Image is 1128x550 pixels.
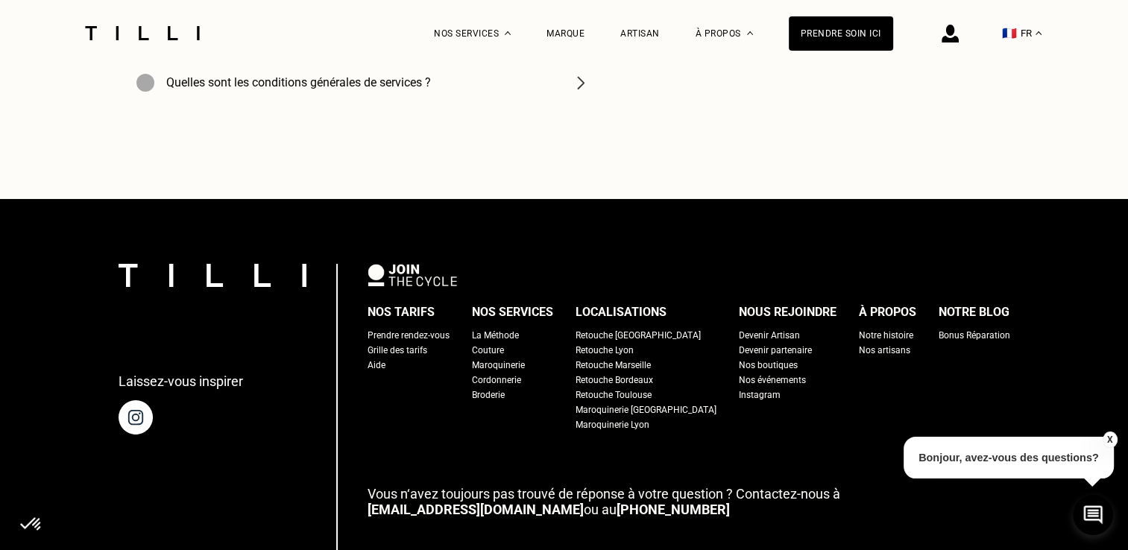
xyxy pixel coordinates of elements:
a: Bonus Réparation [939,328,1010,343]
a: Retouche Lyon [576,343,634,358]
a: Nos événements [739,373,806,388]
div: Localisations [576,301,667,323]
span: 🇫🇷 [1002,26,1017,40]
a: Aide [368,358,385,373]
div: Nous rejoindre [739,301,836,323]
a: Maroquinerie Lyon [576,417,649,432]
a: Prendre soin ici [789,16,893,51]
a: Retouche Toulouse [576,388,652,402]
a: Retouche [GEOGRAPHIC_DATA] [576,328,701,343]
a: Couture [472,343,504,358]
a: Grille des tarifs [368,343,427,358]
a: Marque [546,28,585,39]
img: menu déroulant [1036,31,1042,35]
a: Maroquinerie [472,358,525,373]
img: chevron [572,74,590,92]
a: Broderie [472,388,505,402]
img: Logo du service de couturière Tilli [80,26,205,40]
p: Laissez-vous inspirer [119,373,243,389]
div: Nos services [472,301,553,323]
a: Instagram [739,388,781,402]
a: La Méthode [472,328,519,343]
img: Menu déroulant [505,31,511,35]
div: Nos tarifs [368,301,435,323]
div: Notre blog [939,301,1009,323]
img: logo Tilli [119,264,306,287]
a: [EMAIL_ADDRESS][DOMAIN_NAME] [368,502,584,517]
a: Devenir Artisan [739,328,800,343]
p: ou au [368,486,1010,517]
img: logo Join The Cycle [368,264,457,286]
a: Retouche Bordeaux [576,373,653,388]
img: page instagram de Tilli une retoucherie à domicile [119,400,153,434]
h4: Quelles sont les conditions générales de services ? [166,75,431,89]
a: [PHONE_NUMBER] [617,502,730,517]
a: Nos boutiques [739,358,798,373]
img: Menu déroulant à propos [747,31,753,35]
a: Maroquinerie [GEOGRAPHIC_DATA] [576,402,716,417]
div: À propos [859,301,916,323]
a: Retouche Marseille [576,358,651,373]
p: Bonjour, avez-vous des questions? [904,437,1114,478]
a: Nos artisans [859,343,910,358]
img: icône connexion [942,25,959,42]
a: Artisan [620,28,660,39]
a: Prendre rendez-vous [368,328,450,343]
a: Devenir partenaire [739,343,812,358]
button: X [1102,432,1117,448]
a: Cordonnerie [472,373,521,388]
span: Vous n‘avez toujours pas trouvé de réponse à votre question ? Contactez-nous à [368,486,840,502]
a: Notre histoire [859,328,913,343]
